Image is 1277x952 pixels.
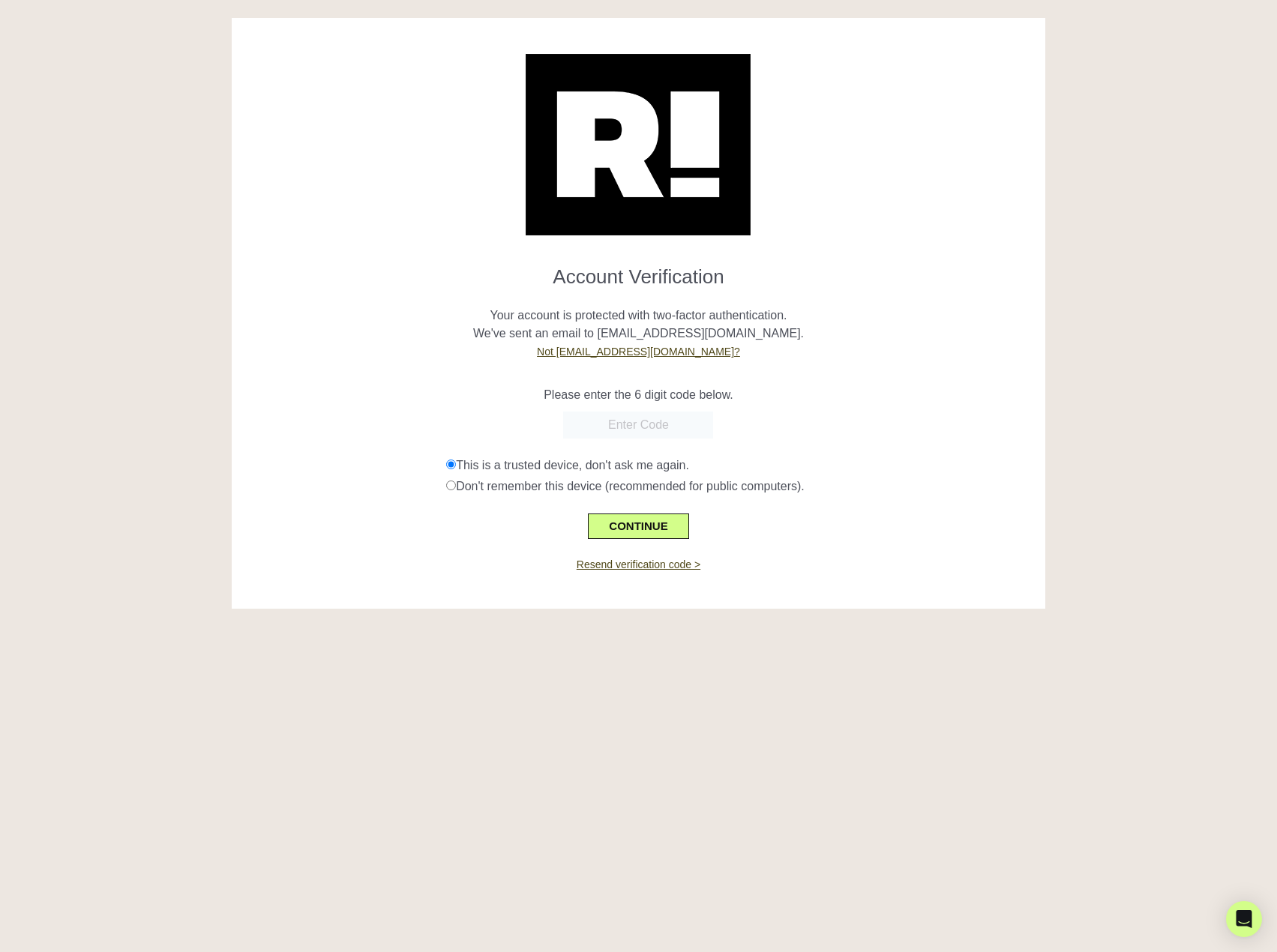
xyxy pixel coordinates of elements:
a: Not [EMAIL_ADDRESS][DOMAIN_NAME]? [537,346,740,358]
div: This is a trusted device, don't ask me again. [446,457,1034,475]
input: Enter Code [563,412,713,439]
a: Resend verification code > [577,558,700,570]
button: CONTINUE [588,513,688,539]
div: Open Intercom Messenger [1226,901,1262,937]
img: Retention.com [526,54,751,235]
p: Please enter the 6 digit code below. [243,386,1034,404]
p: Your account is protected with two-factor authentication. We've sent an email to [EMAIL_ADDRESS][... [243,289,1034,361]
h1: Account Verification [243,253,1034,289]
div: Don't remember this device (recommended for public computers). [446,477,1034,495]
